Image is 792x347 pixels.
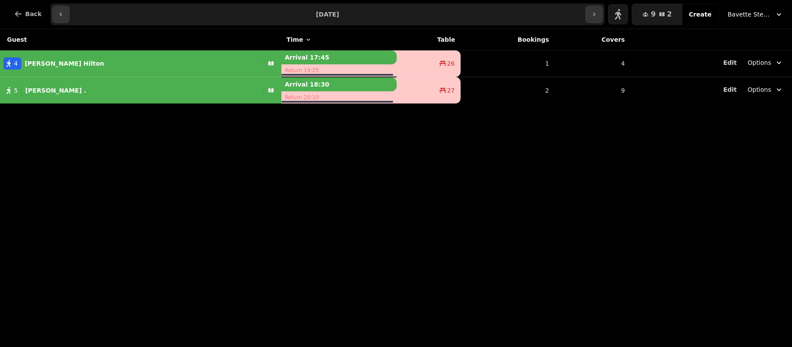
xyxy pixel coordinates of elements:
p: Return 19:25 [281,64,397,77]
button: Options [742,55,789,70]
td: 9 [554,77,630,103]
span: 26 [447,59,455,68]
p: [PERSON_NAME] . [25,86,86,95]
span: 5 [14,86,18,95]
th: Bookings [461,29,555,50]
span: 27 [447,86,455,95]
th: Covers [554,29,630,50]
button: Back [7,3,49,24]
span: Create [689,11,712,17]
button: 92 [632,4,682,25]
span: 2 [667,11,672,18]
button: Time [287,35,312,44]
button: Bavette Steakhouse - [PERSON_NAME] [722,7,789,22]
td: 1 [461,50,555,77]
span: Bavette Steakhouse - [PERSON_NAME] [728,10,771,19]
p: Arrival 18:30 [281,77,397,91]
p: [PERSON_NAME] Hilton [25,59,104,68]
p: Return 20:10 [281,91,397,103]
button: Create [682,4,718,25]
td: 2 [461,77,555,103]
span: Options [748,58,771,67]
span: Options [748,85,771,94]
span: 9 [651,11,655,18]
td: 4 [554,50,630,77]
p: Arrival 17:45 [281,50,397,64]
span: Time [287,35,303,44]
span: 4 [14,59,18,68]
button: Edit [723,58,737,67]
button: Options [742,82,789,97]
span: Edit [723,87,737,93]
th: Table [397,29,461,50]
button: Edit [723,85,737,94]
span: Edit [723,60,737,66]
span: Back [25,11,42,17]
